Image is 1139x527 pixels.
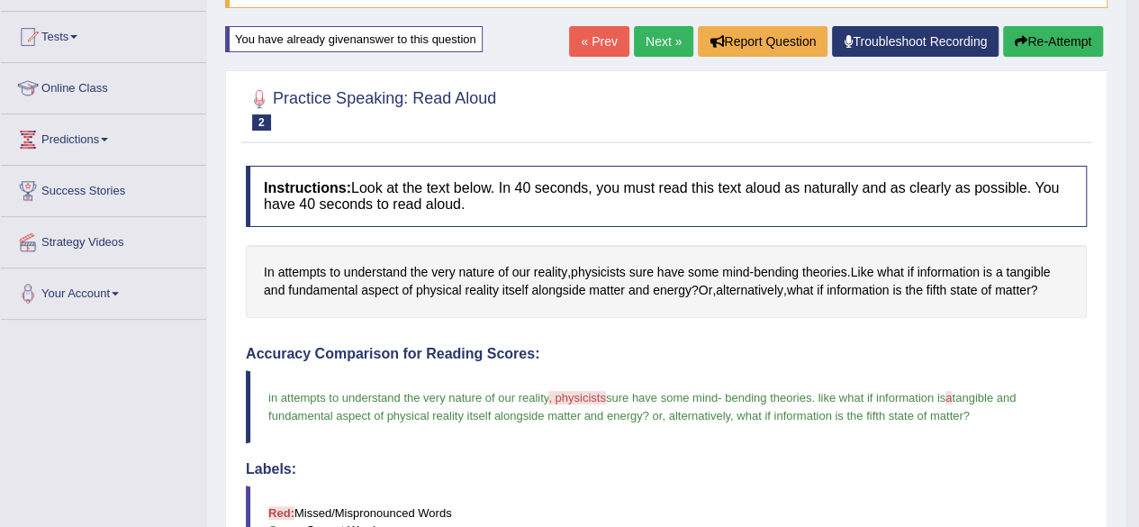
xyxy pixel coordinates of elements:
[606,391,718,404] span: sure have some mind
[246,461,1087,477] h4: Labels:
[252,114,271,131] span: 2
[850,263,873,282] span: Click to see word definition
[431,263,455,282] span: Click to see word definition
[1,217,206,262] a: Strategy Videos
[688,263,719,282] span: Click to see word definition
[589,281,625,300] span: Click to see word definition
[361,281,398,300] span: Click to see word definition
[950,281,977,300] span: Click to see word definition
[225,26,483,52] div: You have already given answer to this question
[268,391,1019,422] span: tangible and fundamental aspect of physical reality itself alongside matter and energy
[246,166,1087,226] h4: Look at the text below. In 40 seconds, you must read this text aloud as naturally and as clearly ...
[730,409,734,423] span: ,
[458,263,494,282] span: Click to see word definition
[498,263,509,282] span: Click to see word definition
[512,263,530,282] span: Click to see word definition
[411,263,428,282] span: Click to see word definition
[264,281,285,300] span: Click to see word definition
[699,281,713,300] span: Click to see word definition
[268,506,294,520] b: Red:
[817,281,823,300] span: Click to see word definition
[908,263,914,282] span: Click to see word definition
[981,281,991,300] span: Click to see word definition
[344,263,407,282] span: Click to see word definition
[1,268,206,313] a: Your Account
[1006,263,1050,282] span: Click to see word definition
[718,391,721,404] span: -
[402,281,412,300] span: Click to see word definition
[818,391,945,404] span: like what if information is
[832,26,999,57] a: Troubleshoot Recording
[634,26,693,57] a: Next »
[465,281,498,300] span: Click to see word definition
[531,281,585,300] span: Click to see word definition
[927,281,947,300] span: Click to see word definition
[278,263,327,282] span: Click to see word definition
[725,391,811,404] span: bending theories
[996,263,1003,282] span: Click to see word definition
[246,245,1087,318] div: , - . ? , , ?
[548,391,606,404] span: , physicists
[827,281,889,300] span: Click to see word definition
[737,409,963,423] span: what if information is the fifth state of matter
[571,263,626,282] span: Click to see word definition
[963,409,970,423] span: ?
[787,281,814,300] span: Click to see word definition
[716,281,783,300] span: Click to see word definition
[945,391,952,404] span: a
[653,281,692,300] span: Click to see word definition
[722,263,749,282] span: Click to see word definition
[698,26,827,57] button: Report Question
[652,409,662,423] span: or
[629,263,654,282] span: Click to see word definition
[1,63,206,108] a: Online Class
[662,409,665,423] span: ,
[534,263,567,282] span: Click to see word definition
[502,281,529,300] span: Click to see word definition
[264,263,275,282] span: Click to see word definition
[802,263,847,282] span: Click to see word definition
[1,114,206,159] a: Predictions
[268,391,548,404] span: in attempts to understand the very nature of our reality
[983,263,992,282] span: Click to see word definition
[754,263,799,282] span: Click to see word definition
[1,12,206,57] a: Tests
[668,409,729,423] span: alternatively
[246,346,1087,362] h4: Accuracy Comparison for Reading Scores:
[330,263,340,282] span: Click to see word definition
[995,281,1031,300] span: Click to see word definition
[1,166,206,211] a: Success Stories
[628,281,649,300] span: Click to see word definition
[643,409,649,423] span: ?
[1003,26,1103,57] button: Re-Attempt
[657,263,684,282] span: Click to see word definition
[569,26,628,57] a: « Prev
[416,281,462,300] span: Click to see word definition
[877,263,904,282] span: Click to see word definition
[892,281,901,300] span: Click to see word definition
[288,281,357,300] span: Click to see word definition
[917,263,979,282] span: Click to see word definition
[811,391,815,404] span: .
[246,86,496,131] h2: Practice Speaking: Read Aloud
[264,180,351,195] b: Instructions:
[905,281,922,300] span: Click to see word definition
